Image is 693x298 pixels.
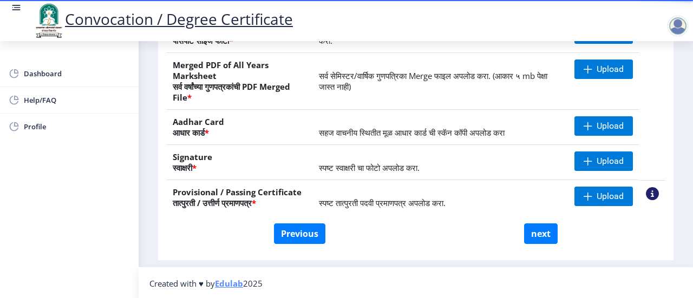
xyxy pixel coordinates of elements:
span: स्पष्ट स्वाक्षरी चा फोटो अपलोड करा. [319,162,420,173]
th: Merged PDF of All Years Marksheet सर्व वर्षांच्या गुणपत्रकांची PDF Merged File [166,53,312,110]
button: Previous [274,223,325,244]
img: logo [32,2,65,39]
th: Aadhar Card आधार कार्ड [166,110,312,145]
nb-action: View Sample PDC [646,187,659,200]
a: Convocation / Degree Certificate [32,9,293,29]
th: Provisional / Passing Certificate तात्पुरती / उत्तीर्ण प्रमाणपत्र [166,180,312,215]
span: Profile [24,120,130,133]
span: Help/FAQ [24,94,130,107]
span: Upload [597,64,624,75]
a: Edulab [215,278,243,289]
span: Upload [597,156,624,167]
span: सर्व सेमिस्टर/वार्षिक गुणपत्रिका Merge फाइल अपलोड करा. (आकार ५ mb पेक्षा जास्त नाही) [319,70,547,92]
span: Upload [597,121,624,131]
span: Created with ♥ by 2025 [149,278,263,289]
button: next [524,223,558,244]
span: Dashboard [24,67,130,80]
span: स्पष्ट तात्पुरती पदवी प्रमाणपत्र अपलोड करा. [319,197,446,208]
span: Upload [597,191,624,202]
span: सहज वाचनीय स्थितीत मूळ आधार कार्ड ची स्कॅन कॉपी अपलोड करा [319,127,505,138]
th: Signature स्वाक्षरी [166,145,312,180]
